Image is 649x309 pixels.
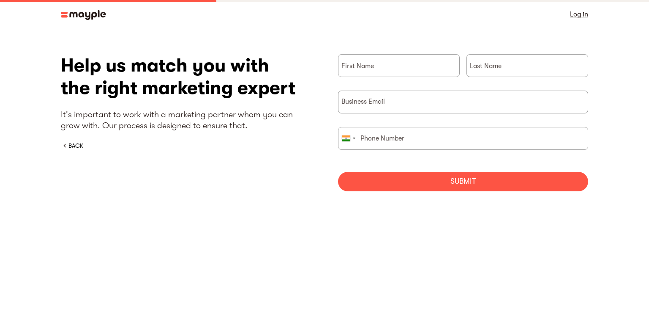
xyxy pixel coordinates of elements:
p: It's important to work with a marketing partner whom you can grow with. Our process is designed t... [61,109,311,131]
input: Phone Number [338,127,588,150]
form: briefForm [338,54,588,191]
div: India (भारत): +91 [338,127,358,149]
h1: Help us match you with the right marketing expert [61,54,311,99]
div: BACK [68,141,83,150]
a: Log in [570,8,588,20]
